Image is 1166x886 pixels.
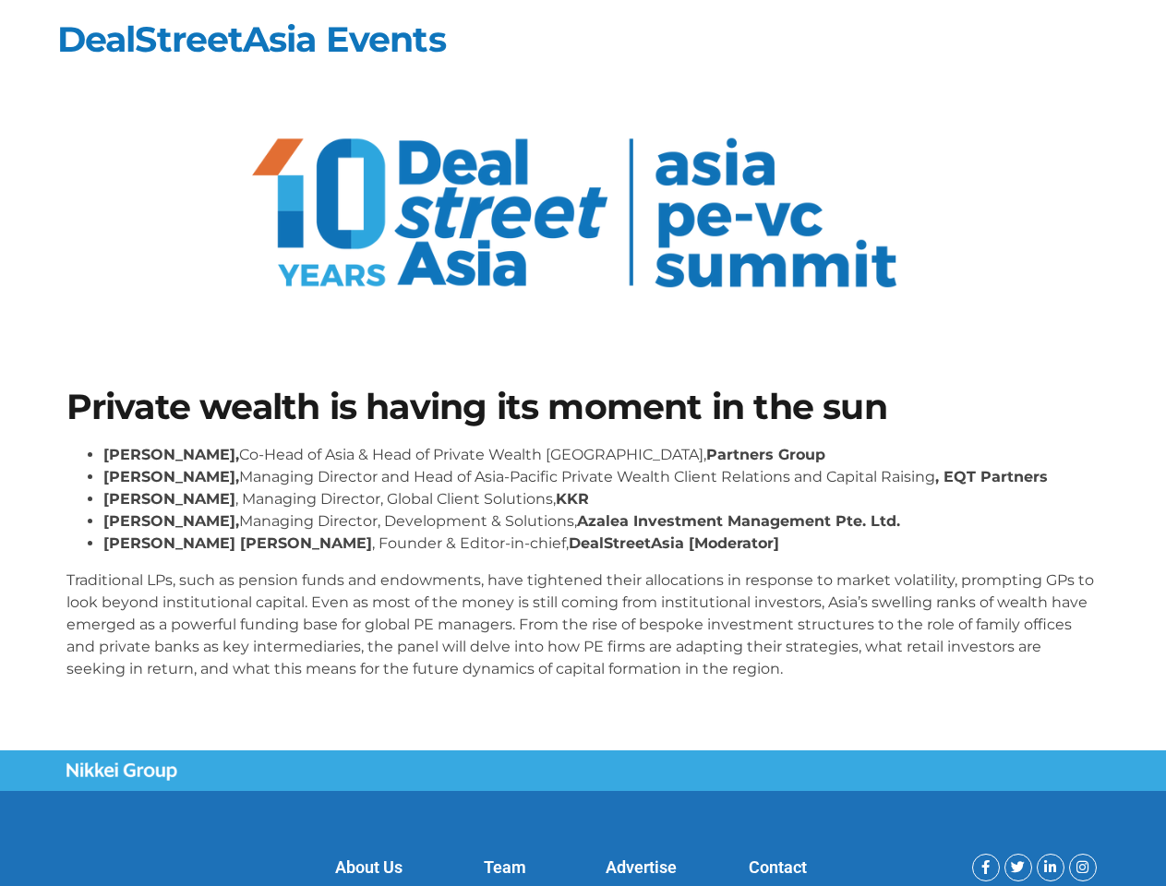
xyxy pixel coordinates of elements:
[749,857,807,877] a: Contact
[103,446,239,463] strong: [PERSON_NAME],
[103,490,235,508] strong: [PERSON_NAME]
[66,569,1100,680] p: Traditional LPs, such as pension funds and endowments, have tightened their allocations in respon...
[103,533,1100,555] li: , Founder & Editor-in-chief,
[66,762,177,781] img: Nikkei Group
[556,490,589,508] strong: KKR
[484,857,526,877] a: Team
[66,389,1100,425] h1: Private wealth is having its moment in the sun
[569,534,779,552] strong: DealStreetAsia [Moderator]
[335,857,403,877] a: About Us
[935,468,1048,485] strong: , EQT Partners
[103,512,239,530] strong: [PERSON_NAME],
[103,510,1100,533] li: Managing Director, Development & Solutions,
[103,468,239,485] strong: [PERSON_NAME],
[103,444,1100,466] li: Co-Head of Asia & Head of Private Wealth [GEOGRAPHIC_DATA],
[606,857,677,877] a: Advertise
[57,18,446,61] a: DealStreetAsia Events
[103,466,1100,488] li: Managing Director and Head of Asia-Pacific Private Wealth Client Relations and Capital Raising
[577,512,900,530] strong: Azalea Investment Management Pte. Ltd.
[706,446,825,463] strong: Partners Group
[103,534,372,552] strong: [PERSON_NAME] [PERSON_NAME]
[103,488,1100,510] li: , Managing Director, Global Client Solutions,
